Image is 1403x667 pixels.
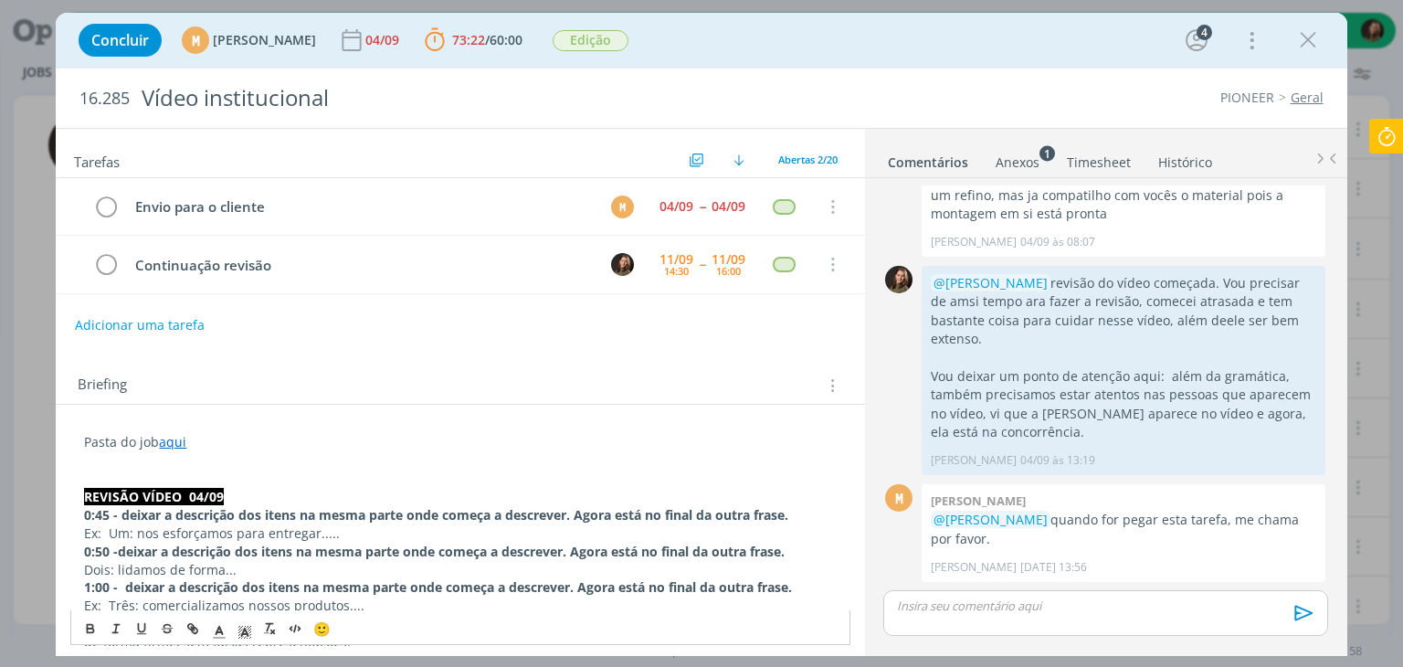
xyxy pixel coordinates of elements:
p: [PERSON_NAME] [931,452,1017,469]
button: 73:22/60:00 [420,26,527,55]
p: revisão do vídeo começada. Vou precisar de amsi tempo ara fazer a revisão, comecei atrasada e tem... [931,274,1316,349]
span: Cor de Fundo [232,619,258,641]
strong: 0:50 - [84,543,118,560]
div: M [611,196,634,218]
span: Tarefas [74,149,120,171]
sup: 1 [1039,145,1055,161]
a: Histórico [1157,145,1213,172]
span: Briefing [78,374,127,397]
img: J [611,253,634,276]
div: M [885,484,912,512]
a: Comentários [887,145,969,172]
div: 04/09 [365,34,403,47]
p: quando for pegar esta tarefa, me chama por favor. [931,511,1316,548]
span: 16.285 [79,89,130,109]
div: dialog [56,13,1346,656]
a: PIONEER [1220,89,1274,106]
p: [PERSON_NAME] [931,234,1017,250]
span: Dois: lidamos de forma... [84,561,237,578]
button: M[PERSON_NAME] [182,26,316,54]
span: Concluir [91,33,149,48]
span: Edição [553,30,628,51]
b: [PERSON_NAME] [931,492,1026,509]
img: arrow-down.svg [733,154,744,165]
span: / [485,31,490,48]
a: Geral [1291,89,1324,106]
div: Envio para o cliente [127,196,594,218]
div: 16:00 [716,266,741,276]
span: 73:22 [452,31,485,48]
div: 4 [1197,25,1212,40]
span: Cor do Texto [206,619,232,641]
button: M [609,193,637,220]
div: 14:30 [664,266,689,276]
p: Ex: Três: comercializamos nossos produtos.... [84,597,836,615]
p: [PERSON_NAME] [931,559,1017,576]
span: 04/09 às 08:07 [1020,234,1095,250]
strong: REVISÃO VÍDEO 04/09 [84,488,224,505]
p: Ex: Um: nos esforçamos para entregar..... [84,524,836,543]
span: @[PERSON_NAME] [934,511,1048,528]
span: [DATE] 13:56 [1020,559,1087,576]
strong: 1:00 - deixar a descrição dos itens na mesma parte onde começa a descrever. Agora está no final d... [84,578,792,596]
span: [PERSON_NAME] [213,34,316,47]
a: Timesheet [1066,145,1132,172]
p: Vou deixar um ponto de atenção aqui: além da gramática, também precisamos estar atentos nas pesso... [931,367,1316,442]
div: 04/09 [712,200,745,213]
a: aqui [159,433,186,450]
button: Concluir [79,24,162,57]
button: 🙂 [309,619,334,641]
button: Edição [552,29,629,52]
strong: deixar a descrição dos itens na mesma parte onde começa a descrever. Agora está no final da outra... [118,543,785,560]
div: Continuação revisão [127,254,594,277]
span: -- [700,200,705,213]
span: 04/09 às 13:19 [1020,452,1095,469]
button: Adicionar uma tarefa [74,309,206,342]
img: J [885,266,912,293]
div: M [182,26,209,54]
span: -- [700,258,705,270]
button: 4 [1182,26,1211,55]
span: 🙂 [313,620,331,639]
div: 11/09 [712,253,745,266]
button: J [609,250,637,278]
p: Pasta do job [84,433,836,451]
span: 60:00 [490,31,522,48]
div: 04/09 [659,200,693,213]
div: Vídeo institucional [133,76,797,121]
span: Abertas 2/20 [778,153,838,166]
strong: 0:45 - deixar a descrição dos itens na mesma parte onde começa a descrever. Agora está no final d... [84,506,788,524]
span: @[PERSON_NAME] [934,274,1048,291]
div: Anexos [996,154,1039,172]
div: 11/09 [659,253,693,266]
